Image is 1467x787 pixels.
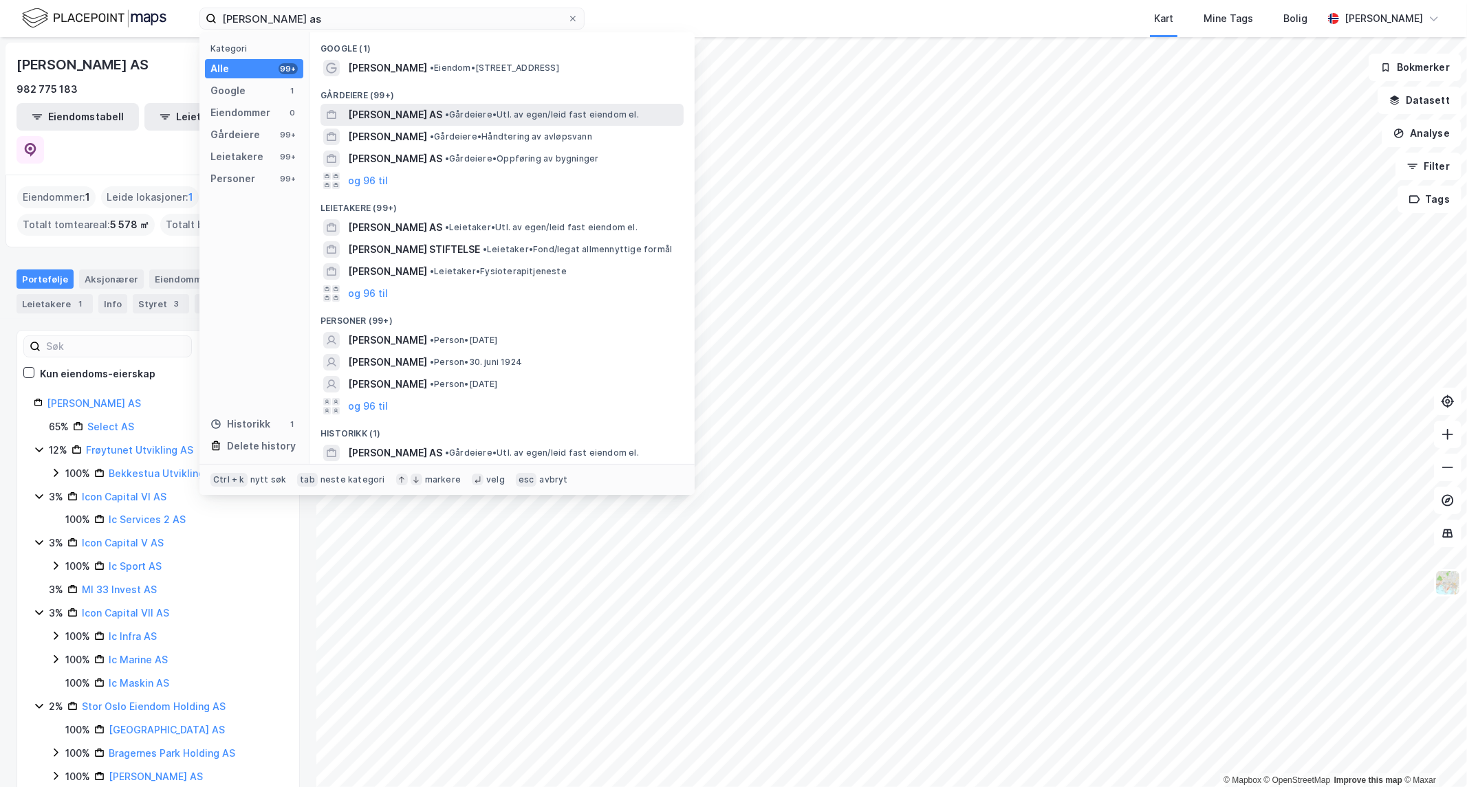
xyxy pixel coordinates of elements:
div: 3% [49,605,63,621]
span: [PERSON_NAME] [348,354,427,370]
div: Alle [210,60,229,77]
span: Gårdeiere • Oppføring av bygninger [445,153,599,164]
a: Icon Capital V AS [82,537,164,548]
div: 2% [49,698,63,715]
span: • [430,131,434,142]
span: [PERSON_NAME] AS [348,445,442,461]
div: Ctrl + k [210,473,248,487]
div: Leietakere [210,148,263,165]
a: Improve this map [1334,775,1402,785]
a: OpenStreetMap [1264,775,1331,785]
div: Google (1) [309,32,695,57]
div: [PERSON_NAME] AS [17,54,151,76]
span: • [430,379,434,389]
div: 100% [65,628,90,645]
div: Google [210,82,246,99]
span: Leietaker • Fysioterapitjeneste [430,266,567,277]
div: 65% [49,419,69,435]
div: Gårdeiere (99+) [309,79,695,104]
div: Transaksjoner [195,294,296,313]
a: Ic Sport AS [109,560,162,572]
span: [PERSON_NAME] AS [348,219,442,236]
div: markere [425,474,461,485]
div: avbryt [539,474,567,485]
span: 5 578 ㎡ [110,217,149,233]
div: Totalt tomteareal : [17,214,155,236]
button: Datasett [1378,87,1461,114]
span: [PERSON_NAME] AS [348,151,442,167]
div: Kun eiendoms-eierskap [40,366,155,382]
span: Gårdeiere • Utl. av egen/leid fast eiendom el. [445,447,639,458]
div: Portefølje [17,269,74,289]
div: 100% [65,675,90,691]
div: neste kategori [320,474,385,485]
div: Historikk [210,416,270,432]
div: 100% [65,652,90,668]
img: Z [1435,570,1461,596]
a: Ic Maskin AS [109,677,169,689]
a: Frøytunet Utvikling AS [86,444,193,456]
div: 982 775 183 [17,81,78,98]
div: Leietakere (99+) [309,192,695,217]
div: Aksjonærer [79,269,144,289]
div: Info [98,294,127,313]
span: • [445,109,449,120]
button: Filter [1395,153,1461,180]
div: 1 [74,297,87,311]
span: [PERSON_NAME] [348,263,427,280]
div: tab [297,473,318,487]
a: Select AS [87,421,134,432]
a: Icon Capital VI AS [82,491,166,502]
button: og 96 til [348,285,388,302]
div: Bolig [1283,10,1307,27]
div: esc [516,473,537,487]
div: 99+ [279,129,298,140]
a: [PERSON_NAME] AS [109,771,203,782]
span: • [445,153,449,164]
span: • [430,335,434,345]
a: Ic Marine AS [109,654,168,665]
a: Mapbox [1224,775,1261,785]
div: Gårdeiere [210,126,260,143]
div: 100% [65,558,90,575]
span: • [430,266,434,276]
span: Person • [DATE] [430,335,498,346]
button: Bokmerker [1369,54,1461,81]
div: 1 [287,85,298,96]
div: Kart [1154,10,1173,27]
a: [GEOGRAPHIC_DATA] AS [109,724,225,735]
span: 1 [85,189,90,206]
div: 0 [287,107,298,118]
button: Eiendomstabell [17,103,139,131]
a: Ml 33 Invest AS [82,584,157,595]
div: Personer [210,170,255,187]
div: Kontrollprogram for chat [1398,721,1467,787]
div: Delete history [227,438,296,454]
a: Bekkestua Utvikling AS [109,467,220,479]
div: 100% [65,722,90,738]
button: og 96 til [348,173,388,189]
button: Tags [1398,186,1461,213]
div: Eiendommer : [17,186,96,208]
div: 99+ [279,63,298,74]
button: Analyse [1382,120,1461,147]
span: • [483,244,487,254]
div: 3% [49,581,63,598]
div: Leide lokasjoner : [101,186,199,208]
span: Leietaker • Utl. av egen/leid fast eiendom el. [445,222,638,233]
div: 100% [65,511,90,528]
a: Stor Oslo Eiendom Holding AS [82,700,226,712]
span: Person • 30. juni 1924 [430,357,522,368]
div: 12% [49,442,67,458]
button: Leietakertabell [144,103,267,131]
div: Eiendommer [149,269,234,289]
span: Gårdeiere • Håndtering av avløpsvann [430,131,592,142]
iframe: Chat Widget [1398,721,1467,787]
span: • [445,222,449,232]
div: Personer (99+) [309,304,695,329]
span: 1 [188,189,193,206]
span: Eiendom • [STREET_ADDRESS] [430,63,559,74]
a: Ic Services 2 AS [109,513,186,525]
div: 3 [170,297,184,311]
img: logo.f888ab2527a4732fd821a326f86c7f29.svg [22,6,166,30]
